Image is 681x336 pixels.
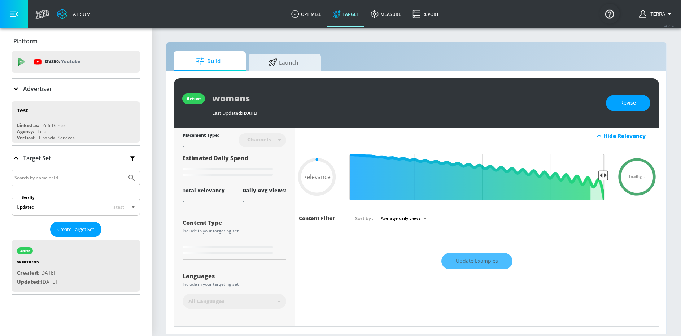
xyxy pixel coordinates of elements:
div: Last Updated: [212,110,599,116]
span: Relevance [303,174,331,180]
button: Revise [606,95,650,111]
div: Updated [17,204,34,210]
button: Create Target Set [50,222,101,237]
button: Open Resource Center [599,4,620,24]
div: womens [17,258,57,269]
div: Hide Relevancy [295,128,659,144]
div: DV360: Youtube [12,51,140,73]
div: Platform [12,31,140,51]
p: Target Set [23,154,51,162]
div: activewomensCreated:[DATE]Updated:[DATE] [12,240,140,292]
div: Linked as: [17,122,39,128]
div: Hide Relevancy [603,132,655,139]
div: Atrium [70,11,91,17]
span: login as: terra.richardson@zefr.com [647,12,665,17]
a: optimize [285,1,327,27]
p: Advertiser [23,85,52,93]
div: Include in your targeting set [183,229,286,233]
span: Estimated Daily Spend [183,154,248,162]
div: Daily Avg Views: [243,187,286,194]
div: Target Set [12,170,140,294]
div: Average daily views [377,213,429,223]
div: Agency: [17,128,34,135]
a: Atrium [57,9,91,19]
span: Sort by [355,215,374,222]
span: Revise [620,99,636,108]
div: Estimated Daily Spend [183,154,286,178]
p: [DATE] [17,278,57,287]
div: active [20,249,30,253]
span: Launch [256,54,311,71]
div: Channels [244,136,275,143]
span: v 4.25.4 [664,24,674,28]
button: Terra [639,10,674,18]
a: Report [407,1,445,27]
div: Content Type [183,220,286,226]
h6: Content Filter [299,215,335,222]
div: active [187,96,201,102]
input: Final Threshold [346,154,608,200]
span: Loading... [629,175,645,179]
p: [DATE] [17,269,57,278]
p: DV360: [45,58,80,66]
div: Zefr Demos [43,122,66,128]
div: Vertical: [17,135,35,141]
div: All Languages [183,294,286,309]
div: Financial Services [39,135,75,141]
span: [DATE] [242,110,257,116]
p: Platform [13,37,38,45]
div: TestLinked as:Zefr DemosAgency:TestVertical:Financial Services [12,101,140,143]
nav: list of Target Set [12,237,140,294]
div: Advertiser [12,79,140,99]
span: Build [181,53,236,70]
div: Target Set [12,146,140,170]
div: Include in your targeting set [183,282,286,287]
div: Languages [183,273,286,279]
span: All Languages [188,298,224,305]
label: Sort By [21,195,36,200]
span: Create Target Set [57,225,94,234]
a: measure [365,1,407,27]
span: Created: [17,269,39,276]
div: Total Relevancy [183,187,225,194]
span: latest [112,204,124,210]
input: Search by name or Id [14,173,124,183]
div: Placement Type: [183,132,219,140]
p: Youtube [61,58,80,65]
div: Test [38,128,46,135]
a: Target [327,1,365,27]
div: Test [17,107,28,114]
span: Updated: [17,278,41,285]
